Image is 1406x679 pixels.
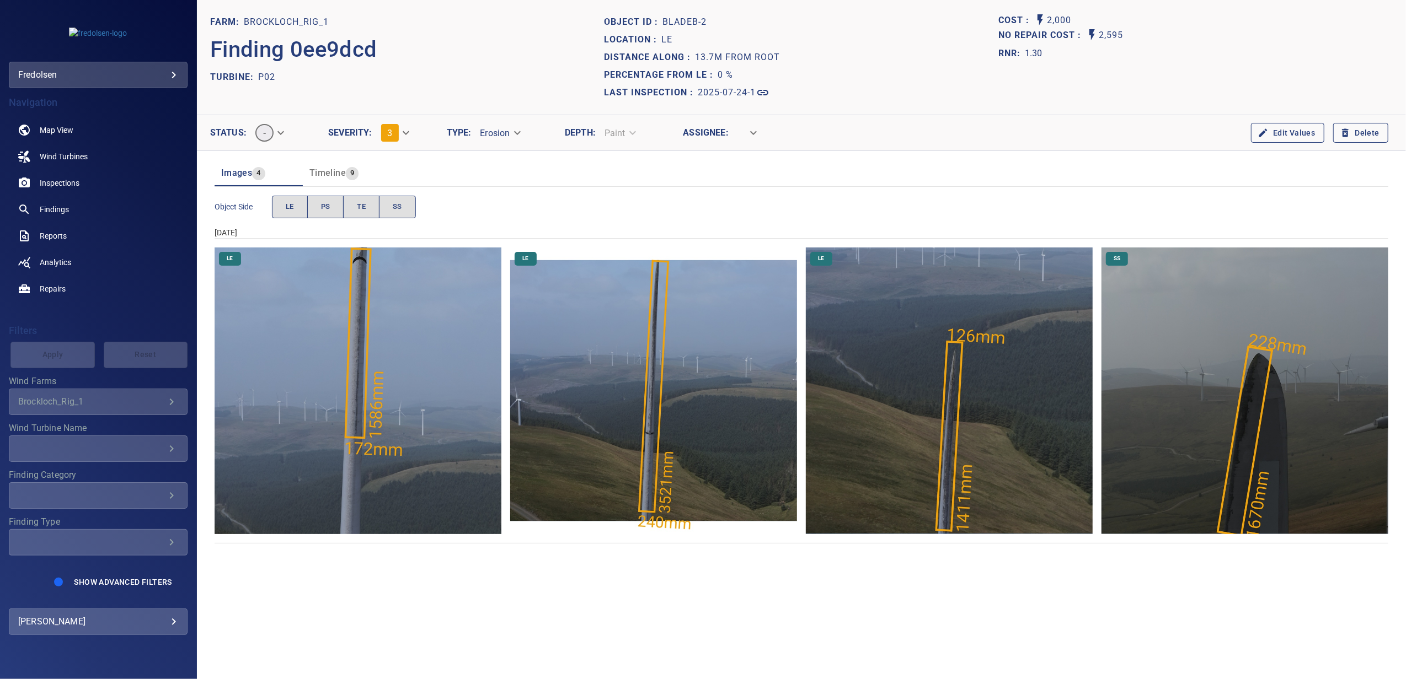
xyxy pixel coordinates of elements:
p: LE [662,33,673,46]
div: Erosion [471,123,527,143]
a: inspections noActive [9,170,188,196]
p: Finding 0ee9dcd [210,33,377,66]
label: Severity : [328,128,372,137]
img: Brockloch_Rig_1/P02/2025-07-24-1/2025-07-24-1/image89wp100.jpg [510,247,797,534]
span: LE [286,201,294,213]
img: Brockloch_Rig_1/P02/2025-07-24-1/2025-07-24-1/image88wp99.jpg [806,247,1093,534]
h4: Navigation [9,97,188,108]
p: Brockloch_Rig_1 [244,15,329,29]
img: Brockloch_Rig_1/P02/2025-07-24-1/2025-07-24-1/image87wp98.jpg [1102,247,1388,534]
label: Wind Turbine Name [9,424,188,433]
div: Finding Category [9,482,188,509]
span: - [256,128,272,138]
div: 3 [372,120,416,146]
div: fredolsen [18,66,178,84]
span: Object Side [215,201,272,212]
span: 4 [252,167,265,180]
div: Brockloch_Rig_1 [18,396,165,407]
p: 2,595 [1099,28,1123,43]
span: LE [811,255,831,262]
button: PS [307,196,344,218]
p: 0 % [718,68,734,82]
p: P02 [258,71,275,84]
p: FARM: [210,15,244,29]
h1: No Repair Cost : [998,30,1086,41]
button: SS [379,196,416,218]
span: Projected additional costs incurred by waiting 1 year to repair. This is a function of possible i... [998,28,1086,43]
div: Wind Farms [9,389,188,415]
div: [PERSON_NAME] [18,613,178,630]
p: Distance along : [605,51,696,64]
p: TURBINE: [210,71,258,84]
div: Paint [596,123,643,143]
span: Map View [40,125,73,136]
span: LE [220,255,239,262]
span: Wind Turbines [40,151,88,162]
img: Brockloch_Rig_1/P02/2025-07-24-1/2025-07-24-1/image90wp101.jpg [215,247,501,534]
h1: RNR: [998,47,1025,60]
p: 2025-07-24-1 [698,86,756,99]
a: map noActive [9,117,188,143]
img: fredolsen-logo [69,28,127,39]
div: [DATE] [215,227,1388,238]
span: Repairs [40,283,66,294]
span: SS [1107,255,1127,262]
svg: Auto No Repair Cost [1086,28,1099,41]
button: TE [343,196,379,218]
p: bladeB-2 [663,15,707,29]
span: The ratio of the additional incurred cost of repair in 1 year and the cost of repairing today. Fi... [998,45,1043,62]
span: LE [516,255,535,262]
a: findings noActive [9,196,188,223]
span: TE [357,201,366,213]
button: Delete [1333,123,1388,143]
label: Type : [447,128,472,137]
span: 9 [346,167,359,180]
label: Wind Farms [9,377,188,386]
span: Analytics [40,257,71,268]
p: Object ID : [605,15,663,29]
svg: Auto Cost [1034,13,1047,26]
p: 2,000 [1047,13,1071,28]
span: The base labour and equipment costs to repair the finding. Does not include the loss of productio... [998,13,1034,28]
label: Depth : [565,128,596,137]
span: Reports [40,230,67,241]
p: Percentage from LE : [605,68,718,82]
button: Edit Values [1251,123,1324,143]
span: PS [321,201,330,213]
button: Show Advanced Filters [67,573,178,591]
a: windturbines noActive [9,143,188,170]
button: LE [272,196,308,218]
p: 13.7m from root [696,51,780,64]
p: 1.30 [1025,47,1043,60]
span: Timeline [309,168,346,178]
label: Assignee : [683,128,728,137]
span: Images [221,168,252,178]
div: objectSide [272,196,416,218]
span: Show Advanced Filters [74,578,172,586]
a: reports noActive [9,223,188,249]
p: Last Inspection : [605,86,698,99]
label: Finding Category [9,471,188,479]
a: analytics noActive [9,249,188,276]
p: Location : [605,33,662,46]
span: SS [393,201,402,213]
h1: Cost : [998,15,1034,26]
a: 2025-07-24-1 [698,86,769,99]
span: 3 [387,128,392,138]
div: ​ [729,123,764,143]
span: Inspections [40,177,79,188]
span: Findings [40,204,69,215]
div: Wind Turbine Name [9,435,188,462]
a: repairs noActive [9,276,188,302]
div: fredolsen [9,62,188,88]
div: - [247,120,291,146]
div: Finding Type [9,529,188,556]
label: Status : [210,128,247,137]
label: Finding Type [9,518,188,526]
h4: Filters [9,325,188,336]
